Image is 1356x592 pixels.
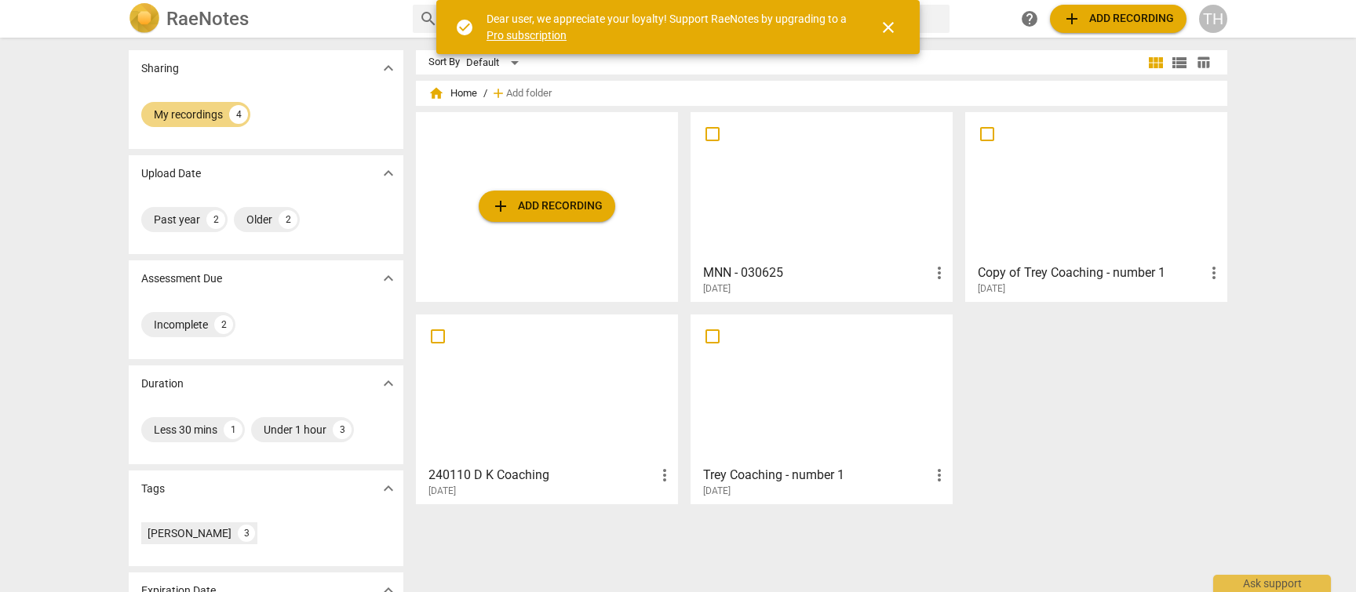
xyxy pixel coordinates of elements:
[214,315,233,334] div: 2
[279,210,297,229] div: 2
[703,263,930,282] h3: MNN - 030625
[1146,53,1165,72] span: view_module
[1199,5,1227,33] button: TH
[479,191,615,222] button: Upload
[377,162,400,185] button: Show more
[487,11,851,43] div: Dear user, we appreciate your loyalty! Support RaeNotes by upgrading to a
[428,85,444,101] span: home
[466,50,524,75] div: Default
[696,118,947,295] a: MNN - 030625[DATE]
[971,118,1222,295] a: Copy of Trey Coaching - number 1[DATE]
[229,105,248,124] div: 4
[379,374,398,393] span: expand_more
[333,420,352,439] div: 3
[1020,9,1039,28] span: help
[141,376,184,392] p: Duration
[148,525,231,541] div: [PERSON_NAME]
[379,479,398,498] span: expand_more
[129,3,160,35] img: Logo
[1144,51,1168,74] button: Tile view
[703,282,731,296] span: [DATE]
[206,210,225,229] div: 2
[487,29,567,42] a: Pro subscription
[141,271,222,287] p: Assessment Due
[1063,9,1081,28] span: add
[1213,575,1331,592] div: Ask support
[141,165,201,182] p: Upload Date
[246,212,272,227] div: Older
[490,85,506,101] span: add
[428,85,477,101] span: Home
[154,422,217,438] div: Less 30 mins
[1170,53,1189,72] span: view_list
[224,420,242,439] div: 1
[379,269,398,288] span: expand_more
[1015,5,1044,33] a: Help
[930,263,949,282] span: more_vert
[696,320,947,497] a: Trey Coaching - number 1[DATE]
[491,197,510,216] span: add
[377,477,400,500] button: Show more
[166,8,249,30] h2: RaeNotes
[377,372,400,395] button: Show more
[154,107,223,122] div: My recordings
[930,466,949,485] span: more_vert
[264,422,326,438] div: Under 1 hour
[1063,9,1174,28] span: Add recording
[377,267,400,290] button: Show more
[1205,263,1223,282] span: more_vert
[1191,51,1215,74] button: Table view
[129,3,400,35] a: LogoRaeNotes
[379,59,398,78] span: expand_more
[141,481,165,497] p: Tags
[421,320,673,497] a: 240110 D K Coaching[DATE]
[428,485,456,498] span: [DATE]
[703,485,731,498] span: [DATE]
[1168,51,1191,74] button: List view
[655,466,674,485] span: more_vert
[238,525,255,542] div: 3
[141,60,179,77] p: Sharing
[154,212,200,227] div: Past year
[483,88,487,100] span: /
[978,282,1005,296] span: [DATE]
[379,164,398,183] span: expand_more
[428,466,655,485] h3: 240110 D K Coaching
[428,56,460,68] div: Sort By
[703,466,930,485] h3: Trey Coaching - number 1
[154,317,208,332] div: Incomplete
[491,197,603,216] span: Add recording
[377,56,400,80] button: Show more
[506,88,552,100] span: Add folder
[1196,55,1211,70] span: table_chart
[978,263,1205,282] h3: Copy of Trey Coaching - number 1
[869,9,907,46] button: Close
[419,9,438,28] span: search
[455,18,474,37] span: check_circle
[879,18,898,37] span: close
[1050,5,1186,33] button: Upload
